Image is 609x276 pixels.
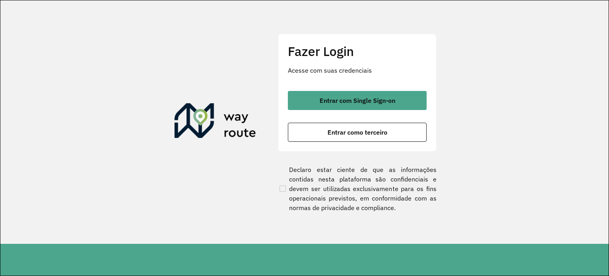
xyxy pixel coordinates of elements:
button: button [288,123,427,142]
p: Acesse com suas credenciais [288,66,427,75]
img: Roteirizador AmbevTech [174,103,256,141]
span: Entrar com Single Sign-on [320,97,395,104]
button: button [288,91,427,110]
span: Entrar como terceiro [327,129,387,135]
label: Declaro estar ciente de que as informações contidas nesta plataforma são confidenciais e devem se... [278,165,437,212]
h2: Fazer Login [288,44,427,59]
